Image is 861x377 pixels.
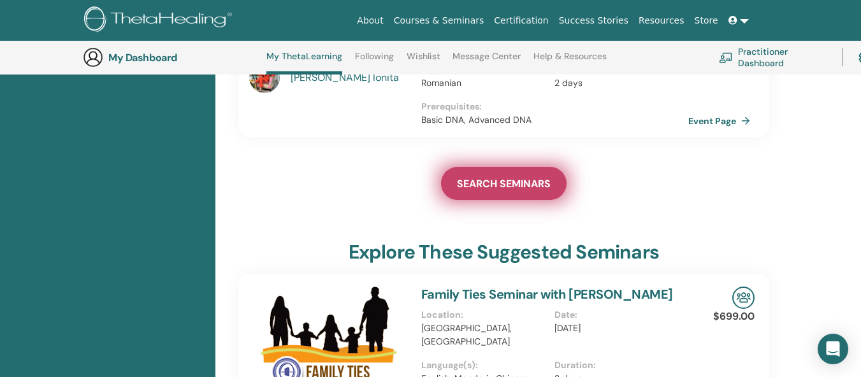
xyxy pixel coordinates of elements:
img: generic-user-icon.jpg [83,47,103,68]
a: Help & Resources [533,51,607,71]
a: Wishlist [407,51,440,71]
a: Following [355,51,394,71]
p: [GEOGRAPHIC_DATA], [GEOGRAPHIC_DATA] [421,322,547,348]
img: default.jpg [249,62,280,93]
p: Romanian [421,76,547,90]
h3: My Dashboard [108,52,236,64]
p: 2 days [554,76,681,90]
a: Practitioner Dashboard [719,43,827,71]
img: chalkboard-teacher.svg [719,52,733,62]
a: Courses & Seminars [389,9,489,32]
a: Resources [633,9,690,32]
p: $699.00 [713,309,755,324]
h3: explore these suggested seminars [349,241,659,264]
a: Message Center [452,51,521,71]
p: Location : [421,308,547,322]
div: Open Intercom Messenger [818,334,848,364]
a: Store [690,9,723,32]
p: [DATE] [554,322,681,335]
a: My ThetaLearning [266,51,342,75]
p: Prerequisites : [421,100,688,113]
p: Date : [554,308,681,322]
a: Family Ties Seminar with [PERSON_NAME] [421,286,673,302]
img: logo.png [84,6,236,35]
a: Success Stories [554,9,633,32]
p: Language(s) : [421,359,547,372]
a: SEARCH SEMINARS [441,167,567,200]
p: Duration : [554,359,681,372]
img: In-Person Seminar [732,287,755,309]
span: SEARCH SEMINARS [457,177,551,190]
p: Basic DNA, Advanced DNA [421,113,688,127]
a: [PERSON_NAME] Ionita [291,70,409,85]
a: About [352,9,388,32]
a: Event Page [688,111,755,131]
a: Certification [489,9,553,32]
